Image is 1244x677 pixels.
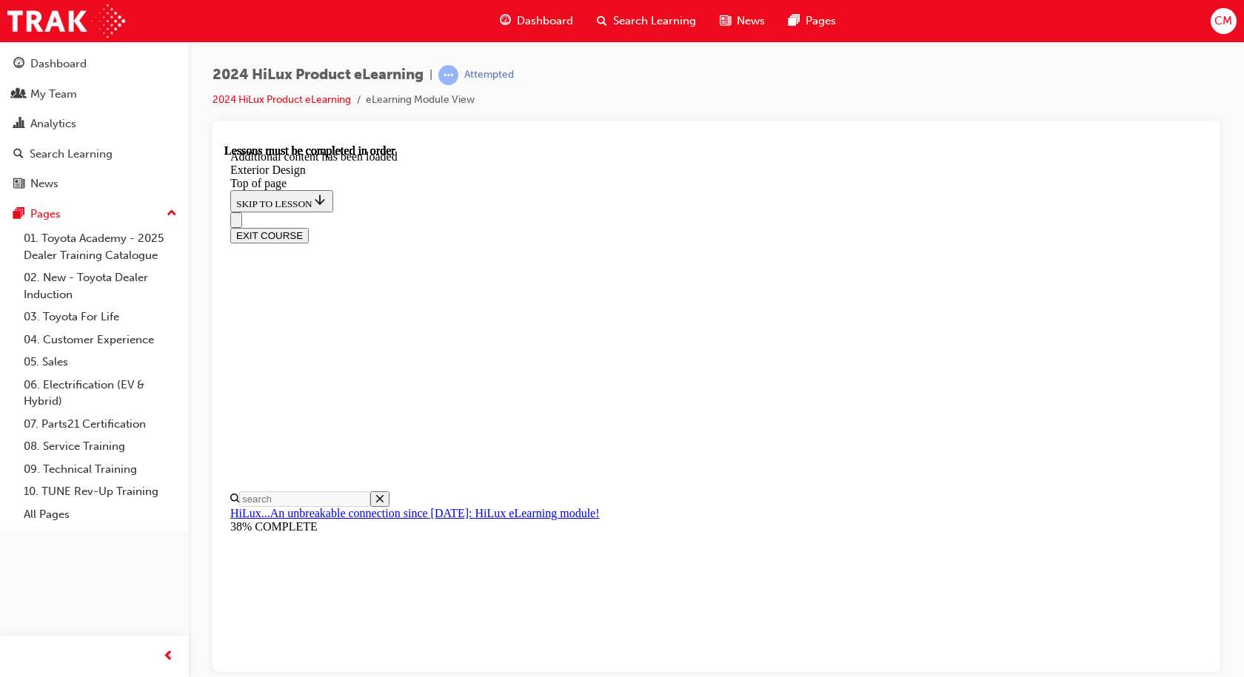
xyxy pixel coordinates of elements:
div: Attempted [464,68,514,82]
span: guage-icon [500,12,511,30]
span: pages-icon [789,12,800,30]
a: 10. TUNE Rev-Up Training [18,480,183,503]
span: search-icon [13,148,24,161]
a: guage-iconDashboard [488,6,585,36]
button: Close navigation menu [6,68,18,84]
a: pages-iconPages [777,6,848,36]
a: News [6,170,183,198]
div: My Team [30,86,77,103]
a: Dashboard [6,50,183,78]
span: CM [1214,13,1232,30]
a: My Team [6,81,183,108]
span: guage-icon [13,58,24,71]
a: 07. Parts21 Certification [18,413,183,436]
a: 09. Technical Training [18,458,183,481]
div: Additional content has been loaded [6,6,978,19]
a: Search Learning [6,141,183,168]
div: Top of page [6,33,978,46]
a: 06. Electrification (EV & Hybrid) [18,374,183,413]
span: Dashboard [517,13,573,30]
a: Analytics [6,110,183,138]
button: EXIT COURSE [6,84,84,99]
a: 2024 HiLux Product eLearning [213,93,351,106]
span: SKIP TO LESSON [12,54,103,65]
span: up-icon [167,204,177,223]
button: Pages [6,201,183,228]
button: DashboardMy TeamAnalyticsSearch LearningNews [6,47,183,201]
span: people-icon [13,88,24,101]
a: 05. Sales [18,351,183,374]
span: chart-icon [13,118,24,131]
span: news-icon [720,12,731,30]
a: All Pages [18,503,183,526]
a: search-iconSearch Learning [585,6,708,36]
div: Pages [30,206,61,223]
a: 03. Toyota For Life [18,306,183,329]
a: 02. New - Toyota Dealer Induction [18,266,183,306]
button: SKIP TO LESSON [6,46,109,68]
span: News [737,13,765,30]
div: News [30,175,58,192]
a: 08. Service Training [18,435,183,458]
div: 38% COMPLETE [6,376,978,389]
a: 04. Customer Experience [18,329,183,351]
span: search-icon [597,12,607,30]
a: news-iconNews [708,6,777,36]
img: Trak [7,4,125,38]
div: Search Learning [30,146,113,163]
span: learningRecordVerb_ATTEMPT-icon [438,65,458,85]
span: 2024 HiLux Product eLearning [213,67,424,84]
span: Search Learning [613,13,696,30]
span: prev-icon [163,647,174,666]
span: pages-icon [13,208,24,221]
span: Pages [806,13,836,30]
div: Dashboard [30,55,87,73]
span: news-icon [13,178,24,191]
button: Close search menu [146,347,165,363]
button: CM [1211,8,1237,34]
span: | [429,67,432,84]
a: HiLux...An unbreakable connection since [DATE]: HiLux eLearning module! [6,363,375,375]
div: Analytics [30,115,76,132]
input: Search [15,347,146,363]
a: 01. Toyota Academy - 2025 Dealer Training Catalogue [18,227,183,266]
div: Exterior Design [6,19,978,33]
li: eLearning Module View [366,92,475,109]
